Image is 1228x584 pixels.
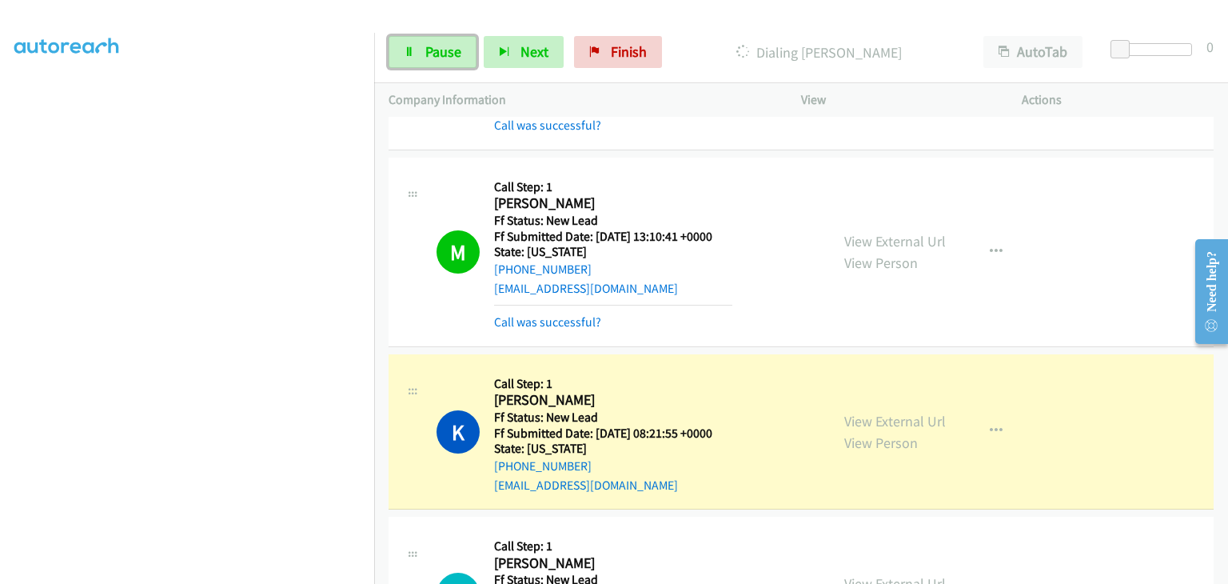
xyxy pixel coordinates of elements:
[611,42,647,61] span: Finish
[1118,43,1192,56] div: Delay between calls (in seconds)
[494,314,601,330] a: Call was successful?
[494,426,732,442] h5: Ff Submitted Date: [DATE] 08:21:55 +0000
[494,229,732,245] h5: Ff Submitted Date: [DATE] 13:10:41 +0000
[425,42,461,61] span: Pause
[844,232,946,250] a: View External Url
[494,244,732,260] h5: State: [US_STATE]
[494,441,732,457] h5: State: [US_STATE]
[494,391,732,410] h2: [PERSON_NAME]
[389,90,772,110] p: Company Information
[494,554,712,573] h2: [PERSON_NAME]
[494,194,732,213] h2: [PERSON_NAME]
[494,118,601,133] a: Call was successful?
[494,458,592,474] a: [PHONE_NUMBER]
[844,254,918,272] a: View Person
[801,90,993,110] p: View
[574,36,662,68] a: Finish
[1022,90,1214,110] p: Actions
[494,376,732,392] h5: Call Step: 1
[844,434,918,452] a: View Person
[494,410,732,426] h5: Ff Status: New Lead
[1182,228,1228,355] iframe: Resource Center
[494,281,678,296] a: [EMAIL_ADDRESS][DOMAIN_NAME]
[494,538,712,554] h5: Call Step: 1
[437,230,480,274] h1: M
[494,262,592,277] a: [PHONE_NUMBER]
[494,478,678,493] a: [EMAIL_ADDRESS][DOMAIN_NAME]
[520,42,548,61] span: Next
[1206,36,1214,58] div: 0
[437,410,480,454] h1: K
[389,36,476,68] a: Pause
[983,36,1082,68] button: AutoTab
[494,213,732,229] h5: Ff Status: New Lead
[484,36,564,68] button: Next
[494,179,732,195] h5: Call Step: 1
[844,412,946,430] a: View External Url
[684,42,955,63] p: Dialing [PERSON_NAME]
